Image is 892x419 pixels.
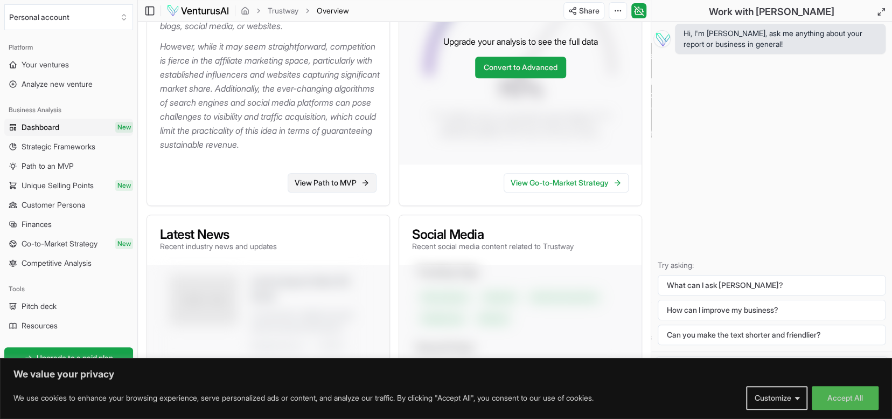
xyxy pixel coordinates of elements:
span: Your ventures [22,59,69,70]
a: Go-to-Market StrategyNew [4,235,133,252]
p: We use cookies to enhance your browsing experience, serve personalized ads or content, and analyz... [13,391,594,404]
a: Path to an MVP [4,157,133,175]
span: New [115,238,133,249]
p: Recent social media content related to Trustway [412,241,574,252]
img: Vera [653,30,671,47]
span: Competitive Analysis [22,258,92,269]
a: View Path to MVP [288,173,377,193]
div: Tools [4,280,133,298]
span: Upgrade to a paid plan [37,353,113,363]
button: Share [563,2,604,19]
a: Resources [4,317,133,334]
button: What can I ask [PERSON_NAME]? [658,275,886,296]
p: Try asking: [658,260,886,271]
span: Pitch deck [22,301,57,312]
span: Customer Persona [22,200,85,210]
span: New [115,180,133,191]
span: Dashboard [22,122,59,133]
span: Hi, I'm [PERSON_NAME], ask me anything about your report or business in general! [684,28,877,50]
a: Trustway [268,5,298,16]
span: Resources [22,320,58,331]
a: Upgrade to a paid plan [4,347,133,369]
a: Competitive Analysis [4,255,133,272]
a: DashboardNew [4,119,133,136]
a: Pitch deck [4,298,133,315]
div: Platform [4,39,133,56]
a: Customer Persona [4,196,133,214]
span: Share [579,5,600,16]
span: Unique Selling Points [22,180,94,191]
a: Finances [4,216,133,233]
h3: Social Media [412,228,574,241]
span: Path to an MVP [22,161,74,171]
h2: Work with [PERSON_NAME] [709,4,834,19]
img: logo [166,4,229,17]
span: Overview [317,5,349,16]
span: New [115,122,133,133]
button: How can I improve my business? [658,300,886,320]
button: Can you make the text shorter and friendlier? [658,325,886,345]
h3: Latest News [160,228,277,241]
button: Accept All [812,386,879,410]
span: Strategic Frameworks [22,141,95,152]
a: Convert to Advanced [475,57,566,78]
button: Select an organization [4,4,133,30]
a: Analyze new venture [4,75,133,93]
a: View Go-to-Market Strategy [504,173,629,193]
nav: breadcrumb [241,5,349,16]
p: Upgrade your analysis to see the full data [443,35,598,48]
a: Strategic Frameworks [4,138,133,155]
button: Customize [746,386,807,410]
span: Go-to-Market Strategy [22,238,97,249]
p: However, while it may seem straightforward, competition is fierce in the affiliate marketing spac... [160,39,381,152]
p: Recent industry news and updates [160,241,277,252]
span: Analyze new venture [22,79,93,90]
a: Your ventures [4,56,133,73]
p: We value your privacy [13,368,879,381]
span: Finances [22,219,52,230]
a: Unique Selling PointsNew [4,177,133,194]
div: Business Analysis [4,101,133,119]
